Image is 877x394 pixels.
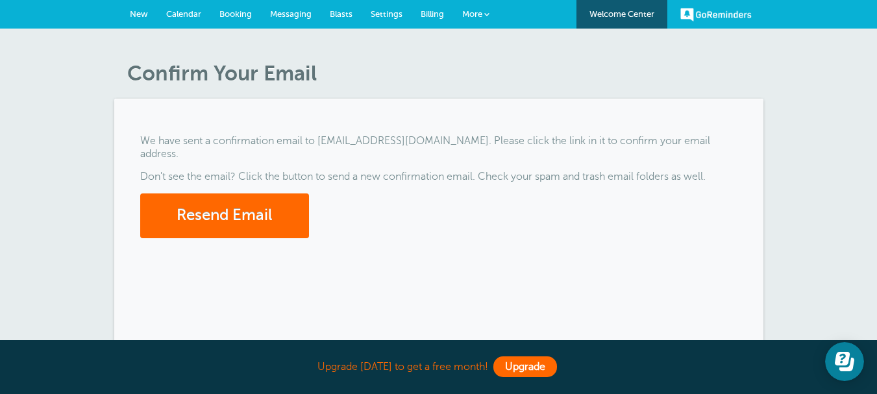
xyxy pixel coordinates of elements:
span: Booking [219,9,252,19]
p: We have sent a confirmation email to [EMAIL_ADDRESS][DOMAIN_NAME]. Please click the link in it to... [140,135,737,160]
span: Blasts [330,9,352,19]
span: Calendar [166,9,201,19]
p: Don't see the email? Click the button to send a new confirmation email. Check your spam and trash... [140,171,737,183]
span: New [130,9,148,19]
iframe: Resource center [825,342,864,381]
span: Messaging [270,9,312,19]
button: Resend Email [140,193,309,238]
h1: Confirm Your Email [127,61,763,86]
span: Settings [371,9,402,19]
span: More [462,9,482,19]
span: Billing [421,9,444,19]
a: Upgrade [493,356,557,377]
div: Upgrade [DATE] to get a free month! [114,353,763,381]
